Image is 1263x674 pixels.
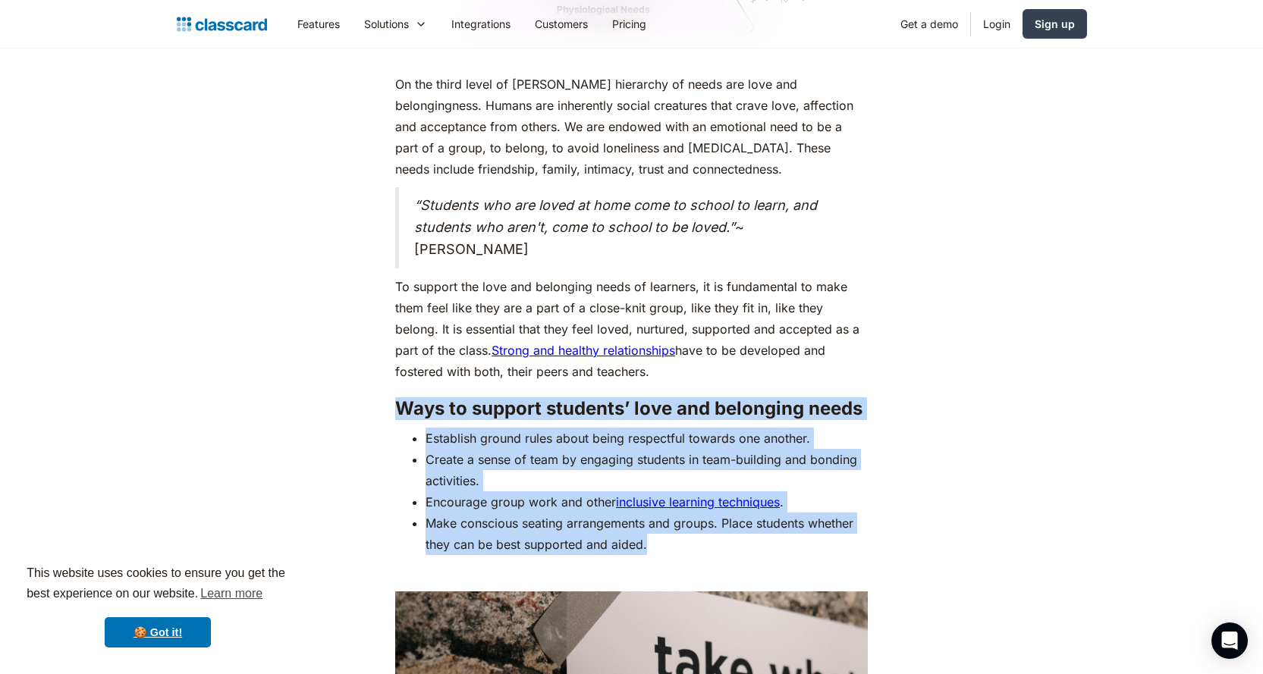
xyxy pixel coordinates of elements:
a: Features [285,7,352,41]
a: Pricing [600,7,658,41]
a: home [177,14,267,35]
a: Customers [523,7,600,41]
div: Solutions [352,7,439,41]
p: On the third level of [PERSON_NAME] hierarchy of needs are love and belongingness. Humans are inh... [395,74,868,180]
p: ‍ [395,45,868,66]
p: To support the love and belonging needs of learners, it is fundamental to make them feel like the... [395,276,868,382]
li: Encourage group work and other . [426,491,868,513]
li: Establish ground rules about being respectful towards one another. [426,428,868,449]
a: Sign up [1023,9,1087,39]
em: “Students who are loved at home come to school to learn, and students who aren't, come to school ... [414,197,817,235]
li: Make conscious seating arrangements and groups. Place students whether they can be best supported... [426,513,868,555]
a: dismiss cookie message [105,617,211,647]
a: Get a demo [888,7,970,41]
blockquote: ~ [PERSON_NAME] [395,187,868,268]
div: Solutions [364,16,409,32]
a: inclusive learning techniques [616,494,780,509]
a: Integrations [439,7,523,41]
span: This website uses cookies to ensure you get the best experience on our website. [27,564,289,605]
a: Strong and healthy relationships [492,343,675,358]
div: cookieconsent [12,550,303,662]
div: Open Intercom Messenger [1211,622,1248,659]
p: ‍ [395,563,868,584]
li: Create a sense of team by engaging students in team-building and bonding activities. [426,449,868,491]
h3: Ways to support students’ love and belonging needs [395,397,868,420]
div: Sign up [1035,16,1075,32]
a: Login [971,7,1023,41]
a: learn more about cookies [198,582,265,605]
